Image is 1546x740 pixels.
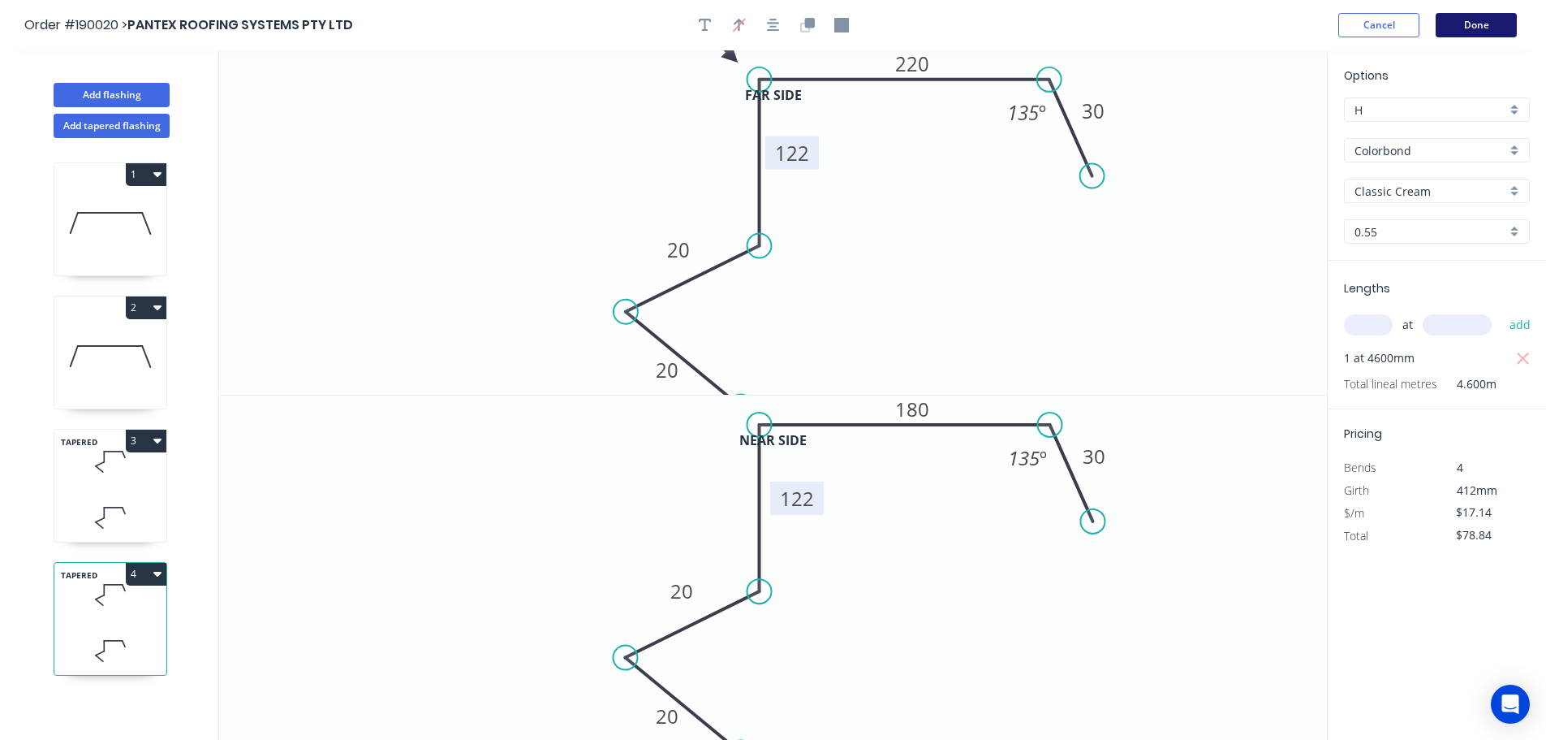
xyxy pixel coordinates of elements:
tspan: 135 [1007,99,1039,126]
span: 412mm [1457,483,1497,498]
div: Open Intercom Messenger [1491,685,1530,724]
button: add [1501,311,1540,339]
input: Material [1354,142,1506,159]
input: Colour [1354,183,1506,200]
input: Thickness [1354,223,1506,240]
button: Done [1436,13,1517,37]
tspan: 220 [895,50,929,77]
span: 4.600m [1437,373,1496,396]
button: Add flashing [54,83,170,107]
span: 4 [1457,460,1463,475]
button: 3 [126,430,166,452]
svg: 0 [219,50,1327,395]
span: Total [1344,528,1368,543]
tspan: 30 [1082,97,1105,124]
span: PANTEX ROOFING SYSTEMS PTY LTD [127,15,353,34]
span: Order #190020 > [24,15,127,34]
tspan: 180 [895,396,929,422]
span: Girth [1344,483,1369,498]
span: Pricing [1344,426,1382,442]
button: 4 [126,563,166,586]
tspan: 122 [775,140,809,167]
span: Total lineal metres [1344,373,1437,396]
tspan: 20 [656,357,678,383]
tspan: 20 [670,578,693,604]
tspan: 135 [1008,444,1040,471]
tspan: 30 [1083,443,1105,470]
span: Bends [1344,460,1376,475]
tspan: 20 [656,703,678,729]
button: Add tapered flashing [54,114,170,138]
span: Lengths [1344,280,1390,296]
input: Price level [1354,102,1506,119]
tspan: 20 [667,236,690,263]
button: Cancel [1338,13,1419,37]
span: Options [1344,67,1389,84]
span: $/m [1344,505,1364,521]
span: at [1402,314,1413,336]
tspan: º [1040,444,1047,471]
button: 1 [126,163,166,186]
button: 2 [126,296,166,319]
tspan: 122 [780,485,814,512]
span: 1 at 4600mm [1344,347,1415,370]
tspan: º [1039,99,1046,126]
